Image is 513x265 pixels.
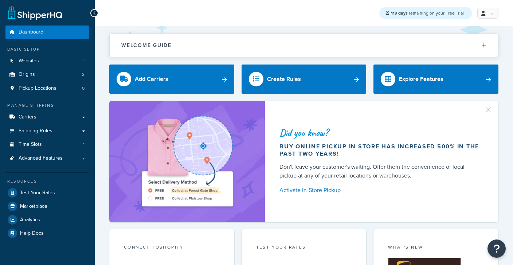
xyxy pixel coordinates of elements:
[267,74,301,84] div: Create Rules
[5,68,89,81] li: Origins
[19,29,43,35] span: Dashboard
[5,227,89,240] a: Help Docs
[5,138,89,151] li: Time Slots
[19,85,56,91] span: Pickup Locations
[373,65,498,94] a: Explore Features
[82,155,85,161] span: 7
[399,74,443,84] div: Explore Features
[121,43,172,48] h2: Welcome Guide
[19,128,52,134] span: Shipping Rules
[5,68,89,81] a: Origins2
[5,46,89,52] div: Basic Setup
[391,10,408,16] strong: 119 days
[5,200,89,213] a: Marketplace
[19,114,36,120] span: Carriers
[279,163,481,180] div: Don't leave your customer's waiting. Offer them the convenience of local pickup at any of your re...
[279,143,481,157] div: Buy online pickup in store has increased 500% in the past two years!
[20,230,44,237] span: Help Docs
[19,71,35,78] span: Origins
[83,58,85,64] span: 1
[19,58,39,64] span: Websites
[279,128,481,138] div: Did you know?
[5,54,89,68] a: Websites1
[5,152,89,165] a: Advanced Features7
[5,82,89,95] li: Pickup Locations
[5,186,89,199] a: Test Your Rates
[83,141,85,148] span: 1
[5,26,89,39] a: Dashboard
[256,244,352,252] div: Test your rates
[242,65,367,94] a: Create Rules
[5,152,89,165] li: Advanced Features
[135,74,168,84] div: Add Carriers
[109,65,234,94] a: Add Carriers
[110,34,498,57] button: Welcome Guide
[279,185,481,195] a: Activate In-Store Pickup
[391,10,464,16] span: remaining on your Free Trial
[5,102,89,109] div: Manage Shipping
[5,110,89,124] a: Carriers
[121,112,253,211] img: ad-shirt-map-b0359fc47e01cab431d101c4b569394f6a03f54285957d908178d52f29eb9668.png
[20,190,55,196] span: Test Your Rates
[82,71,85,78] span: 2
[5,54,89,68] li: Websites
[388,244,484,252] div: What's New
[5,178,89,184] div: Resources
[5,138,89,151] a: Time Slots1
[19,155,63,161] span: Advanced Features
[5,124,89,138] a: Shipping Rules
[487,239,506,258] button: Open Resource Center
[19,141,42,148] span: Time Slots
[5,213,89,226] a: Analytics
[5,82,89,95] a: Pickup Locations0
[20,217,40,223] span: Analytics
[82,85,85,91] span: 0
[124,244,220,252] div: Connect to Shopify
[20,203,47,210] span: Marketplace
